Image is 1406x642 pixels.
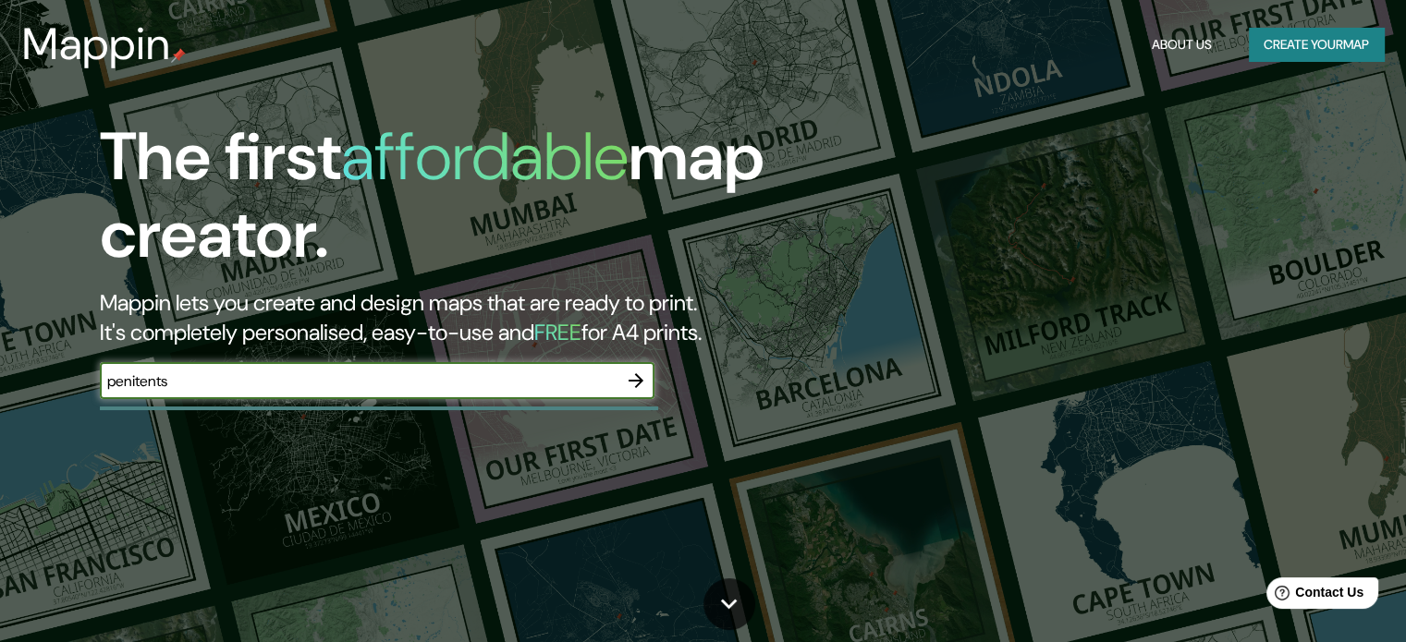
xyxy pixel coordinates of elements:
input: Choose your favourite place [100,370,617,392]
button: About Us [1144,28,1219,62]
h2: Mappin lets you create and design maps that are ready to print. It's completely personalised, eas... [100,288,803,347]
iframe: Help widget launcher [1241,570,1386,622]
h1: affordable [341,114,629,200]
h3: Mappin [22,18,171,70]
img: mappin-pin [171,48,186,63]
h1: The first map creator. [100,118,803,288]
button: Create yourmap [1249,28,1384,62]
h5: FREE [534,318,581,346]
